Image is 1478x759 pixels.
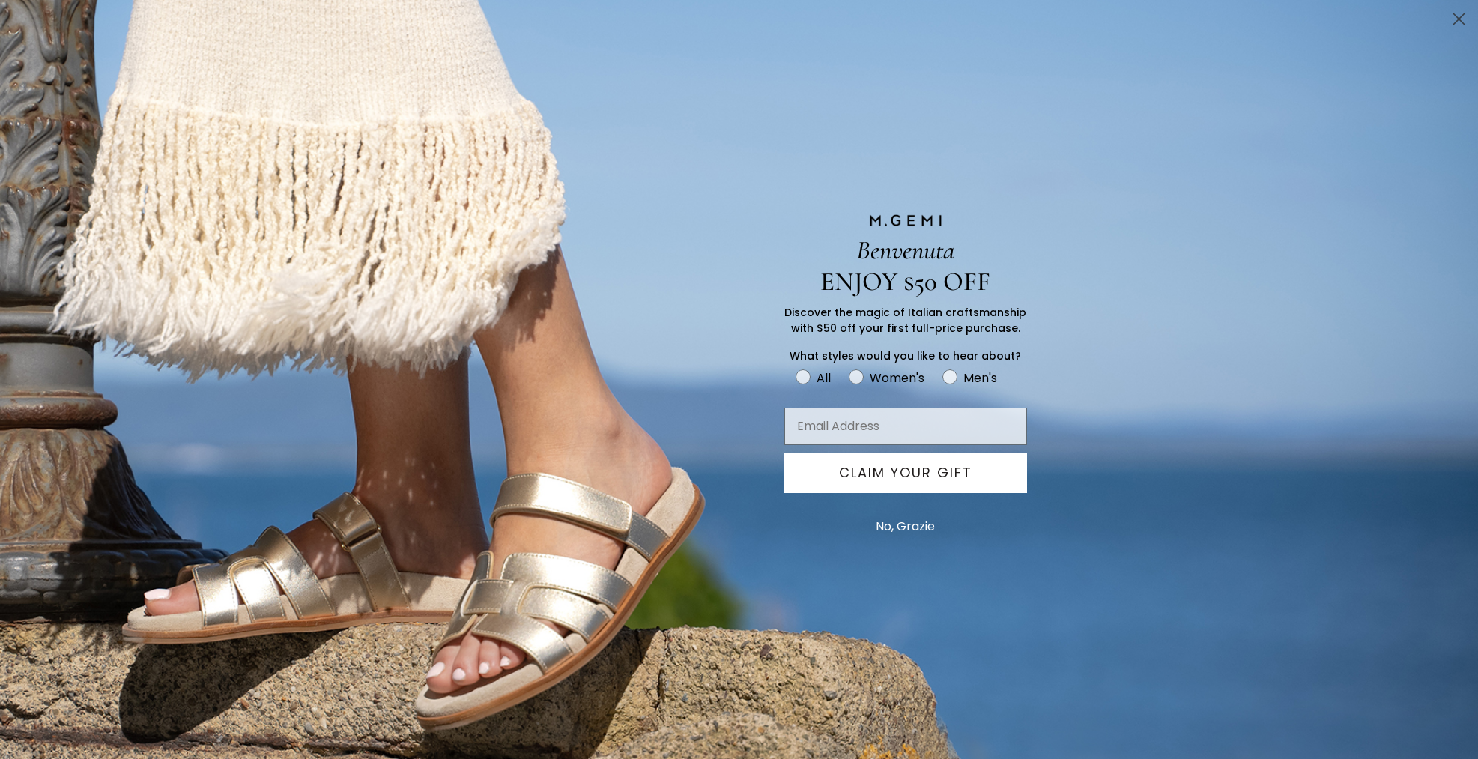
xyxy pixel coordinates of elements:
[784,408,1027,445] input: Email Address
[868,214,943,227] img: M.GEMI
[870,369,924,387] div: Women's
[784,305,1026,336] span: Discover the magic of Italian craftsmanship with $50 off your first full-price purchase.
[790,348,1021,363] span: What styles would you like to hear about?
[784,453,1027,493] button: CLAIM YOUR GIFT
[868,508,942,545] button: No, Grazie
[963,369,997,387] div: Men's
[856,235,954,266] span: Benvenuta
[1446,6,1472,32] button: Close dialog
[817,369,831,387] div: All
[820,266,990,297] span: ENJOY $50 OFF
